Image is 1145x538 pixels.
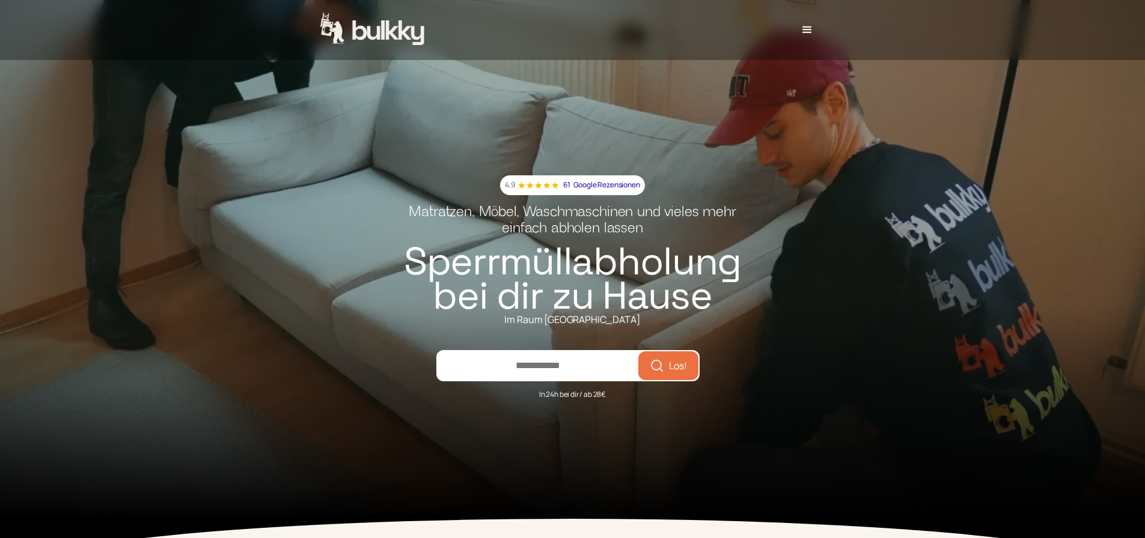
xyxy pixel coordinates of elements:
p: 61 [563,179,570,192]
p: 4,9 [505,179,515,192]
a: home [320,13,426,47]
p: Google Rezensionen [573,179,640,192]
h1: Sperrmüllabholung bei dir zu Hause [400,244,746,313]
h2: Matratzen, Möbel, Waschmaschinen und vieles mehr einfach abholen lassen [409,205,736,244]
span: Los! [669,361,687,370]
button: Los! [641,354,696,378]
div: Im Raum [GEOGRAPHIC_DATA] [504,313,640,326]
div: In 24h bei dir / ab 28€ [539,381,606,401]
div: menu [789,12,825,48]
